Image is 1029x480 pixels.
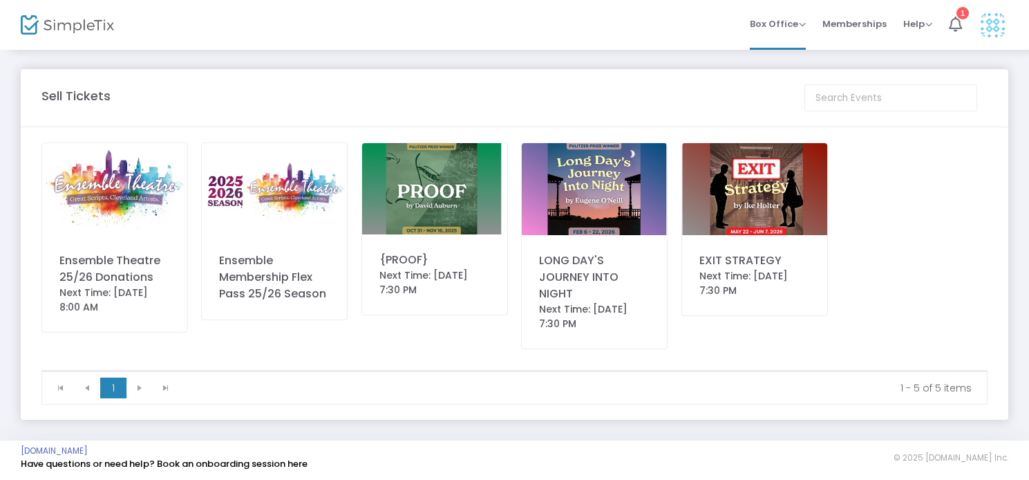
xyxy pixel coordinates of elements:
div: 1 [956,7,969,19]
img: ScreenShot2025-08-15at2.13.53PM.png [682,143,827,235]
span: Box Office [750,17,806,30]
div: Ensemble Theatre 25/26 Donations [59,252,170,286]
div: EXIT STRATEGY [699,252,810,269]
a: Have questions or need help? Book an onboarding session here [21,457,308,470]
img: 638900321818815669ScreenShot2025-08-05at4.15.51PM.png [362,143,507,234]
div: Next Time: [DATE] 7:30 PM [699,269,810,298]
input: Search Events [804,84,977,111]
kendo-pager-info: 1 - 5 of 5 items [189,381,972,395]
div: Next Time: [DATE] 8:00 AM [59,286,170,315]
img: ScreenShot2025-07-01at5.45.44PM.png [202,143,347,235]
span: © 2025 [DOMAIN_NAME] Inc. [894,452,1008,463]
img: 638870057315336954ETCLOGOGSCA.jpg [42,143,187,235]
div: Data table [42,371,987,371]
div: Next Time: [DATE] 7:30 PM [379,268,490,297]
div: LONG DAY'S JOURNEY INTO NIGHT [539,252,650,302]
m-panel-title: Sell Tickets [41,86,111,105]
div: Ensemble Membership Flex Pass 25/26 Season [219,252,330,302]
a: [DOMAIN_NAME] [21,445,88,456]
div: Next Time: [DATE] 7:30 PM [539,302,650,331]
span: Help [903,17,932,30]
img: ScreenShot2025-08-15at1.09.21PM.png [522,143,667,235]
span: Page 1 [100,378,126,398]
div: {PROOF} [379,252,490,268]
span: Memberships [822,6,887,41]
